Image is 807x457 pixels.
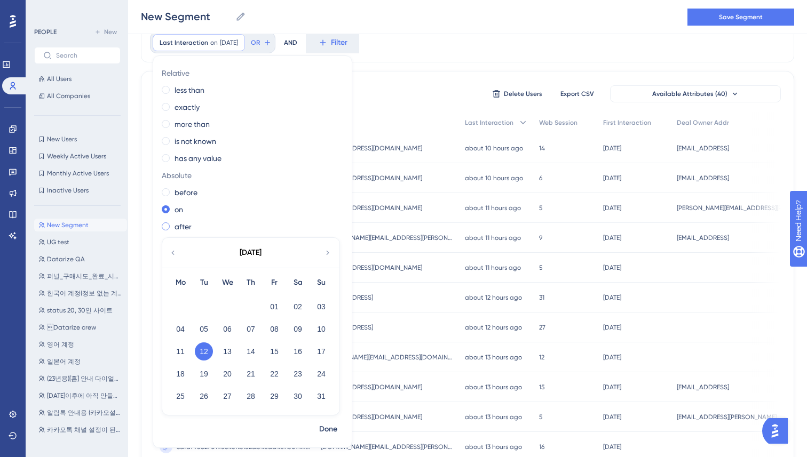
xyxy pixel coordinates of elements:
button: 18 [171,365,189,383]
button: 03 [312,298,330,316]
time: about 11 hours ago [465,264,521,271]
span: All Companies [47,92,90,100]
label: more than [175,118,210,131]
span: on [210,38,218,47]
div: We [216,276,239,289]
span: Delete Users [504,90,542,98]
time: about 11 hours ago [465,204,521,212]
button: 25 [171,387,189,405]
span: 6 [539,174,542,182]
span: New Segment [47,221,89,229]
time: [DATE] [603,383,621,391]
button: 16 [289,342,307,360]
span: Absolute [162,169,339,182]
span: [DOMAIN_NAME][EMAIL_ADDRESS][PERSON_NAME][DOMAIN_NAME] [321,443,454,451]
time: about 10 hours ago [465,174,523,182]
span: [DATE]이후에 아직 안들어온 유저 [47,391,123,400]
span: UG test [47,238,69,246]
button: 04 [171,320,189,338]
time: about 13 hours ago [465,443,522,451]
span: All Users [47,75,72,83]
span: 카카오톡 채널 설정이 된사람 + 캠페인 미생성자 + 충전금 존재 + 카드 등록 이력 있음 [47,426,123,434]
button: All Users [34,73,121,85]
button: status 20, 30인 사이트 [34,304,127,317]
button: Datarize QA [34,253,127,266]
time: about 10 hours ago [465,145,523,152]
span: [PERSON_NAME][EMAIL_ADDRESS][DOMAIN_NAME] [321,353,454,362]
button: New Users [34,133,121,146]
button: Available Attributes (40) [610,85,781,102]
span: Datarize crew [47,323,96,332]
span: [DATE] [220,38,238,47]
span: Datarize QA [47,255,85,263]
span: [DOMAIN_NAME][EMAIL_ADDRESS][PERSON_NAME][DOMAIN_NAME] [321,234,454,242]
span: OR [251,38,260,47]
label: on [175,203,183,216]
span: [EMAIL_ADDRESS] [677,144,729,153]
time: [DATE] [603,145,621,152]
input: Segment Name [141,9,231,24]
span: 15 [539,383,545,391]
span: [EMAIL_ADDRESS][DOMAIN_NAME] [321,204,422,212]
time: about 13 hours ago [465,383,522,391]
div: Fr [263,276,286,289]
button: 01 [265,298,283,316]
button: Inactive Users [34,184,121,197]
button: 일본어 계정 [34,355,127,368]
button: 22 [265,365,283,383]
button: 12 [195,342,213,360]
time: [DATE] [603,294,621,301]
button: 26 [195,387,213,405]
button: All Companies [34,90,121,102]
button: 21 [242,365,260,383]
button: 20 [218,365,236,383]
button: [DATE]이후에 아직 안들어온 유저 [34,389,127,402]
span: 5 [539,413,543,421]
div: AND [284,32,297,53]
span: status 20, 30인 사이트 [47,306,113,315]
span: Relative [162,67,339,79]
span: First Interaction [603,118,651,127]
button: New [91,26,121,38]
time: about 12 hours ago [465,324,522,331]
span: [EMAIL_ADDRESS][DOMAIN_NAME] [321,383,422,391]
span: Save Segment [719,13,763,21]
button: UG test [34,236,127,248]
span: 31 [539,293,544,302]
button: OR [249,34,273,51]
span: Weekly Active Users [47,152,106,161]
time: about 11 hours ago [465,234,521,242]
button: 17 [312,342,330,360]
span: Export CSV [560,90,594,98]
button: Done [313,420,343,439]
label: is not known [175,135,216,148]
span: Filter [331,36,347,49]
button: 알림톡 안내용 (카카오설정+충전금+카드등록이력o) [34,406,127,419]
button: 23 [289,365,307,383]
time: [DATE] [603,204,621,212]
button: Delete Users [490,85,544,102]
time: about 13 hours ago [465,413,522,421]
span: [EMAIL_ADDRESS] [677,234,729,242]
span: 알림톡 안내용 (카카오설정+충전금+카드등록이력o) [47,408,123,417]
button: 31 [312,387,330,405]
button: 27 [218,387,236,405]
span: Deal Owner Addr [677,118,729,127]
span: 퍼널_구매시도_완료_시장대비50등이하&딜오너 없음&KO [47,272,123,280]
button: 19 [195,365,213,383]
label: less than [175,84,204,97]
button: 28 [242,387,260,405]
span: Monthly Active Users [47,169,109,178]
button: Filter [306,32,359,53]
button: 05 [195,320,213,338]
button: 10 [312,320,330,338]
div: Tu [192,276,216,289]
span: [EMAIL_ADDRESS][DOMAIN_NAME] [321,144,422,153]
button: 11 [171,342,189,360]
button: 29 [265,387,283,405]
button: 30 [289,387,307,405]
span: 14 [539,144,545,153]
span: 일본어 계정 [47,357,81,366]
time: about 12 hours ago [465,294,522,301]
